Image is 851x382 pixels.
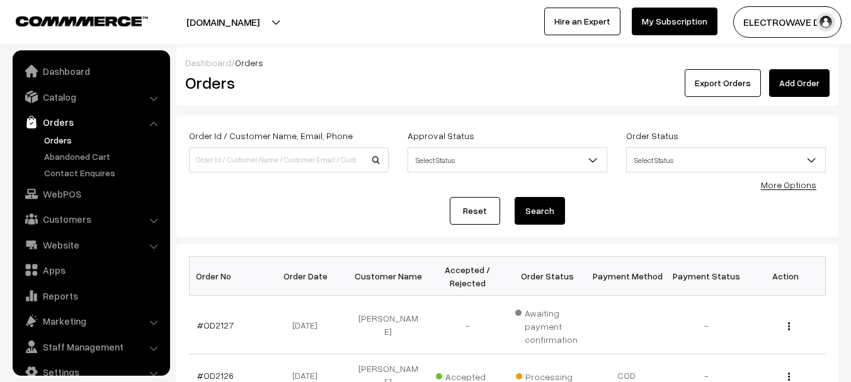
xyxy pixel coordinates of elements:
[197,320,234,330] a: #OD2127
[16,335,166,358] a: Staff Management
[348,296,428,354] td: [PERSON_NAME]
[185,73,387,93] h2: Orders
[816,13,835,31] img: user
[515,197,565,225] button: Search
[185,56,830,69] div: /
[769,69,830,97] a: Add Order
[408,147,607,172] span: Select Status
[626,129,678,142] label: Order Status
[16,111,166,133] a: Orders
[16,284,166,307] a: Reports
[269,296,348,354] td: [DATE]
[16,208,166,230] a: Customers
[408,129,474,142] label: Approval Status
[269,257,348,296] th: Order Date
[348,257,428,296] th: Customer Name
[515,303,580,346] span: Awaiting payment confirmation
[16,310,166,332] a: Marketing
[190,257,269,296] th: Order No
[16,183,166,205] a: WebPOS
[189,147,389,172] input: Order Id / Customer Name / Customer Email / Customer Phone
[41,166,166,179] a: Contact Enquires
[761,179,816,190] a: More Options
[235,57,263,68] span: Orders
[408,149,607,171] span: Select Status
[587,257,666,296] th: Payment Method
[632,8,717,35] a: My Subscription
[544,8,620,35] a: Hire an Expert
[428,296,507,354] td: -
[16,16,148,26] img: COMMMERCE
[185,57,231,68] a: Dashboard
[197,370,234,381] a: #OD2126
[788,322,790,330] img: Menu
[788,373,790,381] img: Menu
[428,257,507,296] th: Accepted / Rejected
[626,147,826,172] span: Select Status
[746,257,825,296] th: Action
[189,129,353,142] label: Order Id / Customer Name, Email, Phone
[16,259,166,281] a: Apps
[142,6,304,38] button: [DOMAIN_NAME]
[16,86,166,108] a: Catalog
[733,6,842,38] button: ELECTROWAVE DE…
[627,149,825,171] span: Select Status
[450,197,500,225] a: Reset
[666,257,746,296] th: Payment Status
[16,60,166,82] a: Dashboard
[685,69,761,97] button: Export Orders
[41,133,166,147] a: Orders
[508,257,587,296] th: Order Status
[41,150,166,163] a: Abandoned Cart
[16,13,126,28] a: COMMMERCE
[666,296,746,354] td: -
[16,233,166,256] a: Website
